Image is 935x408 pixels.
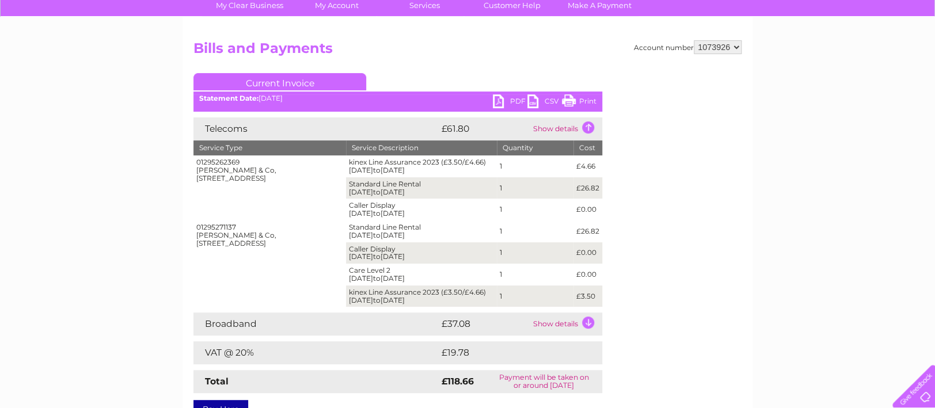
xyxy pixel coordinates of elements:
a: CSV [527,94,562,111]
td: Caller Display [DATE] [DATE] [346,242,497,264]
td: £0.00 [573,242,602,264]
strong: Total [205,376,229,387]
div: 01295271137 [PERSON_NAME] & Co, [STREET_ADDRESS] [196,223,343,247]
span: to [373,188,381,196]
b: Statement Date: [199,94,259,102]
a: 0333 014 3131 [718,6,797,20]
a: Blog [835,49,852,58]
img: logo.png [33,30,92,65]
a: Log out [897,49,924,58]
td: 1 [497,220,573,242]
a: Telecoms [793,49,828,58]
span: to [373,231,381,239]
td: £37.08 [439,312,530,335]
th: Quantity [497,140,573,155]
td: 1 [497,264,573,285]
a: Contact [858,49,887,58]
td: 1 [497,285,573,307]
span: to [373,296,381,304]
div: [DATE] [193,94,602,102]
strong: £118.66 [442,376,474,387]
th: Service Description [346,140,497,155]
span: to [373,166,381,174]
td: £61.80 [439,117,530,140]
th: Cost [573,140,602,155]
a: Energy [761,49,786,58]
td: Show details [530,312,602,335]
td: kinex Line Assurance 2023 (£3.50/£4.66) [DATE] [DATE] [346,155,497,177]
td: Standard Line Rental [DATE] [DATE] [346,220,497,242]
td: Caller Display [DATE] [DATE] [346,199,497,220]
div: 01295262369 [PERSON_NAME] & Co, [STREET_ADDRESS] [196,158,343,182]
span: to [373,252,381,261]
td: £26.82 [573,177,602,199]
h2: Bills and Payments [193,40,742,62]
td: 1 [497,242,573,264]
td: 1 [497,177,573,199]
td: kinex Line Assurance 2023 (£3.50/£4.66) [DATE] [DATE] [346,285,497,307]
div: Account number [634,40,742,54]
div: Clear Business is a trading name of Verastar Limited (registered in [GEOGRAPHIC_DATA] No. 3667643... [196,6,740,56]
th: Service Type [193,140,346,155]
span: to [373,274,381,283]
a: Water [732,49,754,58]
td: 1 [497,199,573,220]
td: Care Level 2 [DATE] [DATE] [346,264,497,285]
td: £3.50 [573,285,602,307]
span: to [373,209,381,218]
td: £26.82 [573,220,602,242]
td: £4.66 [573,155,602,177]
td: £0.00 [573,199,602,220]
td: VAT @ 20% [193,341,439,364]
td: £0.00 [573,264,602,285]
a: Print [562,94,596,111]
td: Standard Line Rental [DATE] [DATE] [346,177,497,199]
td: Broadband [193,312,439,335]
td: Payment will be taken on or around [DATE] [485,370,602,393]
td: Show details [530,117,602,140]
td: Telecoms [193,117,439,140]
a: PDF [493,94,527,111]
td: £19.78 [439,341,578,364]
a: Current Invoice [193,73,366,90]
td: 1 [497,155,573,177]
